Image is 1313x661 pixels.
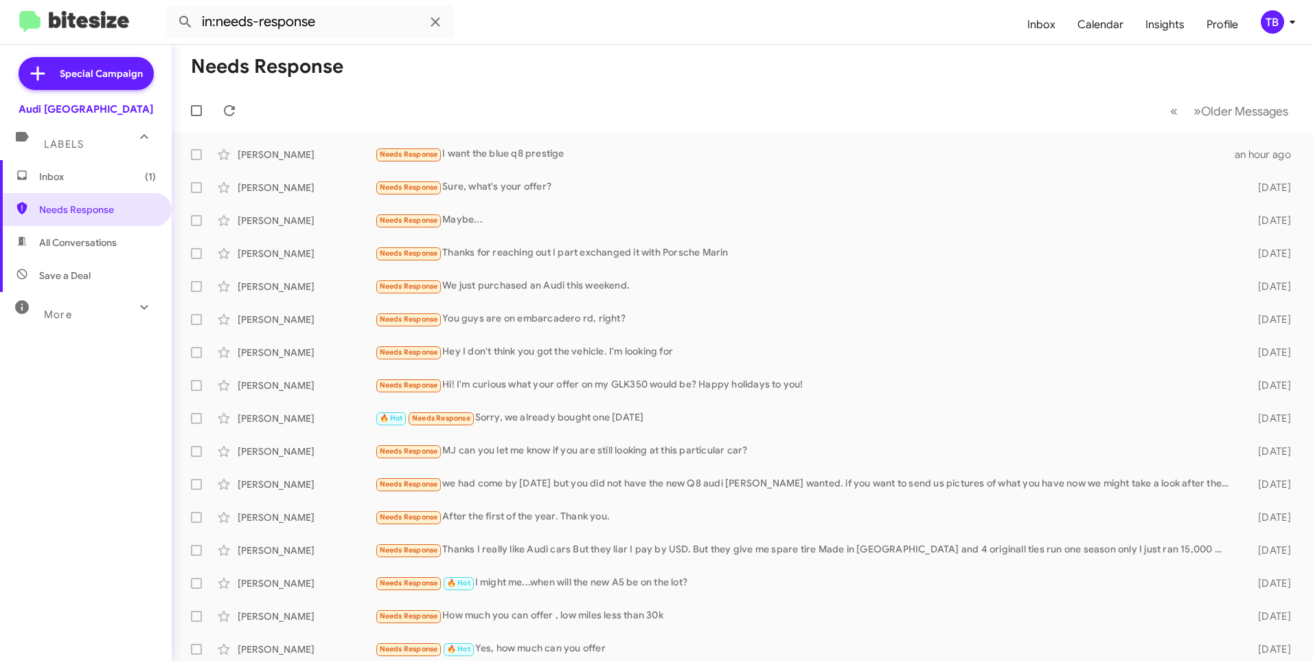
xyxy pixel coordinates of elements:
[375,278,1236,294] div: We just purchased an Audi this weekend.
[380,579,438,587] span: Needs Response
[375,476,1236,492] div: we had come by [DATE] but you did not have the new Q8 audi [PERSON_NAME] wanted. if you want to s...
[39,269,91,282] span: Save a Deal
[1134,5,1196,45] a: Insights
[39,203,156,216] span: Needs Response
[238,511,375,524] div: [PERSON_NAME]
[1236,445,1302,458] div: [DATE]
[1261,10,1284,34] div: TB
[375,212,1236,228] div: Maybe...
[238,379,375,392] div: [PERSON_NAME]
[1236,412,1302,425] div: [DATE]
[44,138,84,150] span: Labels
[238,247,375,260] div: [PERSON_NAME]
[238,412,375,425] div: [PERSON_NAME]
[375,608,1236,624] div: How much you can offer , low miles less than 30k
[1201,104,1288,119] span: Older Messages
[238,576,375,590] div: [PERSON_NAME]
[380,480,438,489] span: Needs Response
[238,148,375,161] div: [PERSON_NAME]
[380,216,438,225] span: Needs Response
[60,67,143,80] span: Special Campaign
[1236,642,1302,656] div: [DATE]
[238,181,375,194] div: [PERSON_NAME]
[380,315,438,324] span: Needs Response
[238,280,375,293] div: [PERSON_NAME]
[380,414,403,423] span: 🔥 Hot
[1236,576,1302,590] div: [DATE]
[447,579,470,587] span: 🔥 Hot
[39,170,156,183] span: Inbox
[238,544,375,557] div: [PERSON_NAME]
[238,313,375,326] div: [PERSON_NAME]
[380,150,438,159] span: Needs Response
[145,170,156,183] span: (1)
[238,609,375,623] div: [PERSON_NAME]
[238,642,375,656] div: [PERSON_NAME]
[375,146,1235,162] div: I want the blue q8 prestige
[1249,10,1298,34] button: TB
[1236,478,1302,491] div: [DATE]
[375,542,1236,558] div: Thanks I really like Audi cars But they liar I pay by USD. But they give me spare tire Made in [G...
[447,645,470,653] span: 🔥 Hot
[380,513,438,522] span: Needs Response
[1236,609,1302,623] div: [DATE]
[375,377,1236,393] div: Hi! I'm curious what your offer on my GLK350 would be? Happy holidays to you!
[380,447,438,456] span: Needs Response
[19,102,153,116] div: Audi [GEOGRAPHIC_DATA]
[1236,247,1302,260] div: [DATE]
[238,478,375,491] div: [PERSON_NAME]
[191,56,343,78] h1: Needs Response
[44,309,72,321] span: More
[375,311,1236,327] div: You guys are on embarcadero rd, right?
[412,414,470,423] span: Needs Response
[380,282,438,291] span: Needs Response
[380,348,438,357] span: Needs Response
[1236,511,1302,524] div: [DATE]
[380,183,438,192] span: Needs Response
[1066,5,1134,45] a: Calendar
[380,381,438,390] span: Needs Response
[380,645,438,653] span: Needs Response
[375,410,1236,426] div: Sorry, we already bought one [DATE]
[39,236,117,249] span: All Conversations
[238,214,375,227] div: [PERSON_NAME]
[375,575,1236,591] div: I might me...when will the new A5 be on the lot?
[1236,214,1302,227] div: [DATE]
[380,546,438,554] span: Needs Response
[375,344,1236,360] div: Hey I don't think you got the vehicle. I'm looking for
[238,346,375,359] div: [PERSON_NAME]
[166,5,455,38] input: Search
[375,509,1236,525] div: After the first of the year. Thank you.
[1236,313,1302,326] div: [DATE]
[1185,97,1297,125] button: Next
[1016,5,1066,45] a: Inbox
[1236,181,1302,194] div: [DATE]
[1236,379,1302,392] div: [DATE]
[238,445,375,458] div: [PERSON_NAME]
[1163,97,1297,125] nav: Page navigation example
[1170,102,1178,120] span: «
[375,641,1236,657] div: Yes, how much can you offer
[380,249,438,258] span: Needs Response
[1235,148,1302,161] div: an hour ago
[375,245,1236,261] div: Thanks for reaching out I part exchanged it with Porsche Marin
[380,612,438,620] span: Needs Response
[375,443,1236,459] div: MJ can you let me know if you are still looking at this particular car?
[19,57,154,90] a: Special Campaign
[1196,5,1249,45] a: Profile
[1162,97,1186,125] button: Previous
[1236,346,1302,359] div: [DATE]
[1236,280,1302,293] div: [DATE]
[1194,102,1201,120] span: »
[375,179,1236,195] div: Sure, what's your offer?
[1236,544,1302,557] div: [DATE]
